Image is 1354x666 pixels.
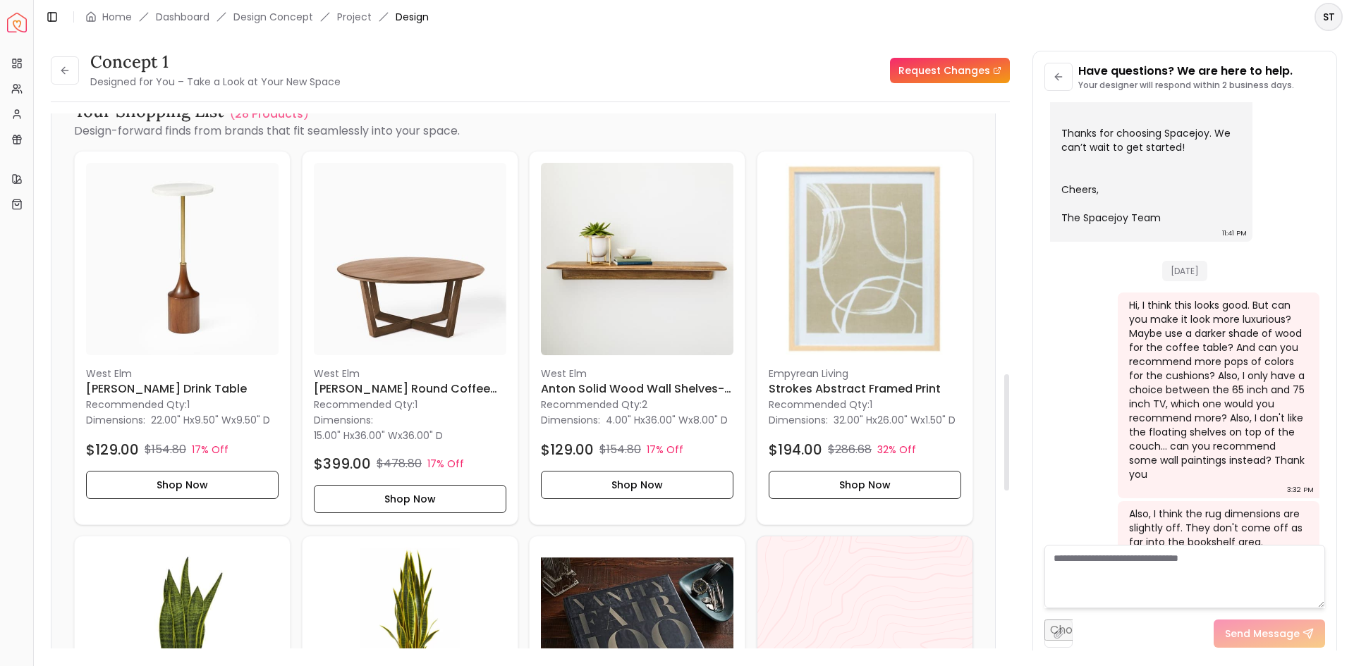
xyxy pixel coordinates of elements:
span: 32.00" H [834,412,872,426]
a: Request Changes [890,58,1010,83]
nav: breadcrumb [85,10,429,24]
span: 36.00" W [645,412,688,426]
a: Hudson Drink Table imageWest Elm[PERSON_NAME] Drink TableRecommended Qty:1Dimensions:22.00" Hx9.5... [74,151,291,525]
p: Recommended Qty: 1 [769,397,961,411]
p: 32% Off [877,442,916,456]
p: 17% Off [192,442,228,456]
div: Also, I think the rug dimensions are slightly off. They don't come off as far into the bookshelf ... [1129,507,1306,549]
span: 1.50" D [925,412,956,426]
div: Hi, I think this looks good. But can you make it look more luxurious? Maybe use a darker shade of... [1129,298,1306,481]
h6: [PERSON_NAME] Round Coffee Table 36" [314,380,506,397]
div: 11:41 PM [1222,226,1247,240]
button: ST [1315,3,1343,31]
h6: [PERSON_NAME] Drink Table [86,380,279,397]
p: x x [314,428,443,442]
p: Recommended Qty: 2 [541,397,733,411]
a: Stowe Round Coffee Table 36" imageWest Elm[PERSON_NAME] Round Coffee Table 36"Recommended Qty:1Di... [302,151,518,525]
p: West Elm [86,366,279,380]
span: Design [396,10,429,24]
p: 28 Products [235,106,303,123]
span: 8.00" D [693,412,728,426]
h6: Strokes Abstract Framed Print [769,380,961,397]
span: 9.50" W [195,412,231,426]
p: Dimensions: [541,411,600,428]
span: 26.00" W [877,412,920,426]
p: West Elm [541,366,733,380]
div: Strokes Abstract Framed Print [757,151,973,525]
p: Design-forward finds from brands that fit seamlessly into your space. [74,123,972,140]
span: 22.00" H [151,412,190,426]
p: Your designer will respond within 2 business days. [1078,80,1294,91]
div: Stowe Round Coffee Table 36" [302,151,518,525]
button: Shop Now [769,470,961,498]
p: $478.80 [377,455,422,471]
span: [DATE] [1162,261,1207,281]
p: x x [151,412,270,426]
div: 3:32 PM [1287,483,1314,497]
img: Anton Solid Wood Wall Shelves-36" image [541,163,733,355]
p: Dimensions: [769,411,828,428]
button: Shop Now [86,470,279,498]
p: x x [834,412,956,426]
p: $286.68 [828,440,872,457]
span: 15.00" H [314,428,350,442]
h4: $129.00 [541,439,594,459]
span: 9.50" D [236,412,270,426]
span: 36.00" D [403,428,443,442]
span: 4.00" H [606,412,640,426]
h3: concept 1 [90,51,341,73]
p: Recommended Qty: 1 [86,397,279,411]
a: Strokes Abstract Framed Print imageEmpyrean LivingStrokes Abstract Framed PrintRecommended Qty:1D... [757,151,973,525]
img: Hudson Drink Table image [86,163,279,355]
a: Dashboard [156,10,209,24]
p: Have questions? We are here to help. [1078,63,1294,80]
span: ST [1316,4,1341,30]
p: x x [606,412,728,426]
div: Anton Solid Wood Wall Shelves-36" [529,151,745,525]
img: Spacejoy Logo [7,13,27,32]
p: West Elm [314,366,506,380]
div: Hudson Drink Table [74,151,291,525]
p: $154.80 [599,440,641,457]
p: Dimensions: [314,411,373,428]
p: 17% Off [427,456,464,470]
p: 17% Off [647,442,683,456]
span: 36.00" W [355,428,398,442]
p: Recommended Qty: 1 [314,397,506,411]
a: Project [337,10,372,24]
a: Home [102,10,132,24]
a: Anton Solid Wood Wall Shelves-36" imageWest ElmAnton Solid Wood Wall Shelves-36"Recommended Qty:2... [529,151,745,525]
button: Shop Now [314,484,506,512]
p: $154.80 [145,440,186,457]
h4: $129.00 [86,439,139,459]
img: Stowe Round Coffee Table 36" image [314,163,506,355]
h6: Anton Solid Wood Wall Shelves-36" [541,380,733,397]
p: Dimensions: [86,411,145,428]
a: (28 Products ) [230,106,309,123]
h4: $399.00 [314,453,371,473]
h4: $194.00 [769,439,822,459]
img: Strokes Abstract Framed Print image [769,163,961,355]
small: Designed for You – Take a Look at Your New Space [90,75,341,89]
li: Design Concept [233,10,313,24]
button: Shop Now [541,470,733,498]
p: Empyrean Living [769,366,961,380]
a: Spacejoy [7,13,27,32]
